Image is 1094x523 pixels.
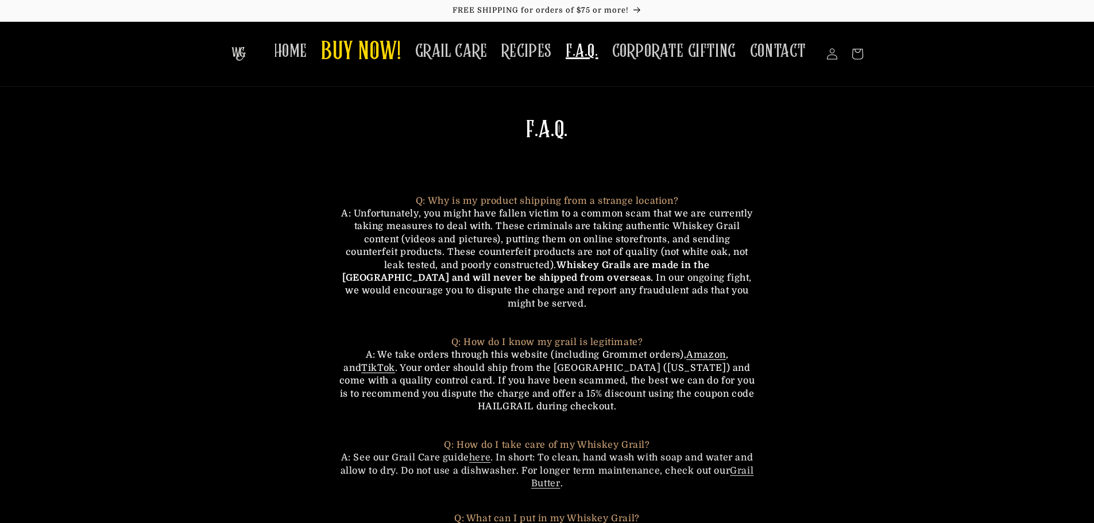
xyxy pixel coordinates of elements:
[341,208,429,219] span: A: Unfortunately, y
[743,33,813,69] a: CONTACT
[267,33,314,69] a: HOME
[408,33,494,69] a: GRAIL CARE
[612,40,736,63] span: CORPORATE GIFTING
[526,119,568,142] span: F.A.Q.
[341,440,754,489] span: A: See our Grail Care guide . In short: To clean, hand wash with soap and water and allow to dry....
[501,40,552,63] span: RECIPES
[345,273,752,309] span: In our ongoing fight, we would encourage you to dispute the charge and report any fraudulent ads ...
[231,47,246,61] img: The Whiskey Grail
[339,350,755,412] span: A: We take orders through this website (including Grommet orders), , and . Your order should ship...
[451,337,643,347] span: Q: How do I know my grail is legitimate?
[494,33,559,69] a: RECIPES
[559,33,605,69] a: F.A.Q.
[321,37,401,68] span: BUY NOW!
[314,30,408,75] a: BUY NOW!
[361,363,395,373] a: TikTok
[686,350,726,360] a: Amazon
[346,208,753,270] span: ou might have fallen victim to a common scam that we are currently taking measures to deal with. ...
[605,33,743,69] a: CORPORATE GIFTING
[274,40,307,63] span: HOME
[566,40,598,63] span: F.A.Q.
[11,6,1083,16] p: FREE SHIPPING for orders of $75 or more!
[415,40,488,63] span: GRAIL CARE
[750,40,806,63] span: CONTACT
[469,452,490,463] a: here
[341,196,678,219] span: Q: Why is my product shipping from a strange location?
[444,440,650,450] span: Q: How do I take care of my Whiskey Grail?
